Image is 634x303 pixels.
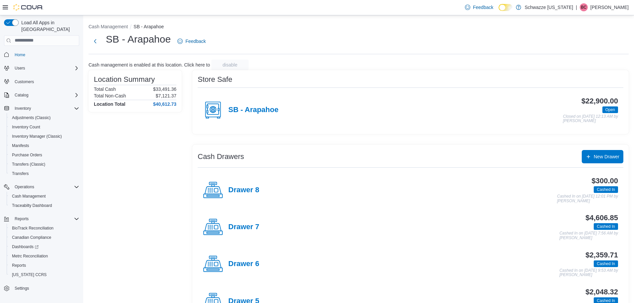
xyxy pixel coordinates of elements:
button: Inventory [12,104,34,112]
span: Transfers (Classic) [9,160,79,168]
span: BioTrack Reconciliation [12,226,54,231]
h3: Store Safe [198,76,232,83]
button: Settings [1,283,82,293]
span: Dashboards [12,244,39,249]
div: Brennan Croy [580,3,588,11]
h4: Drawer 6 [228,260,259,268]
h4: $40,612.73 [153,101,176,107]
button: Cash Management [7,192,82,201]
span: Reports [12,263,26,268]
h3: $300.00 [592,177,618,185]
a: Purchase Orders [9,151,45,159]
span: Inventory Manager (Classic) [12,134,62,139]
h1: SB - Arapahoe [106,33,171,46]
button: Transfers [7,169,82,178]
span: Open [602,106,618,113]
nav: An example of EuiBreadcrumbs [89,23,629,31]
span: Purchase Orders [9,151,79,159]
button: New Drawer [582,150,623,163]
span: Purchase Orders [12,152,42,158]
span: Inventory [12,104,79,112]
span: Open [605,107,615,113]
span: Inventory [15,106,31,111]
a: [US_STATE] CCRS [9,271,49,279]
span: [US_STATE] CCRS [12,272,47,277]
button: Next [89,35,102,48]
button: Operations [1,182,82,192]
span: Customers [15,79,34,84]
a: Dashboards [9,243,41,251]
span: Transfers [9,170,79,178]
h6: Total Non-Cash [94,93,126,98]
button: SB - Arapahoe [133,24,164,29]
h3: $4,606.85 [585,214,618,222]
h4: Drawer 7 [228,223,259,231]
h3: Cash Drawers [198,153,244,161]
h6: Total Cash [94,86,116,92]
span: Cashed In [597,224,615,229]
span: Catalog [15,92,28,98]
a: Inventory Manager (Classic) [9,132,65,140]
span: Adjustments (Classic) [9,114,79,122]
span: Reports [12,215,79,223]
span: Users [12,64,79,72]
button: Users [1,64,82,73]
span: disable [223,62,237,68]
a: Transfers (Classic) [9,160,48,168]
input: Dark Mode [499,4,513,11]
button: Adjustments (Classic) [7,113,82,122]
button: Customers [1,77,82,86]
a: Metrc Reconciliation [9,252,51,260]
a: Feedback [175,35,208,48]
p: Cashed In on [DATE] 7:56 AM by [PERSON_NAME] [559,231,618,240]
a: Traceabilty Dashboard [9,202,55,210]
button: Reports [12,215,31,223]
button: Inventory Count [7,122,82,132]
a: Home [12,51,28,59]
button: Transfers (Classic) [7,160,82,169]
span: Cashed In [594,186,618,193]
span: Inventory Manager (Classic) [9,132,79,140]
span: Settings [15,286,29,291]
button: Inventory Manager (Classic) [7,132,82,141]
p: Closed on [DATE] 12:13 AM by [PERSON_NAME] [563,114,618,123]
span: Cashed In [597,187,615,193]
a: Settings [12,284,32,292]
p: Schwazze [US_STATE] [525,3,573,11]
a: Customers [12,78,37,86]
span: Adjustments (Classic) [12,115,51,120]
button: Metrc Reconciliation [7,251,82,261]
button: Reports [7,261,82,270]
img: Cova [13,4,43,11]
button: Manifests [7,141,82,150]
span: BioTrack Reconciliation [9,224,79,232]
span: Dashboards [9,243,79,251]
a: Transfers [9,170,31,178]
span: Washington CCRS [9,271,79,279]
button: Reports [1,214,82,224]
span: Manifests [9,142,79,150]
span: Feedback [473,4,493,11]
span: Reports [15,216,29,222]
span: Operations [15,184,34,190]
span: Users [15,66,25,71]
a: Canadian Compliance [9,233,54,241]
h3: $2,359.71 [585,251,618,259]
h4: SB - Arapahoe [228,106,279,114]
button: [US_STATE] CCRS [7,270,82,279]
span: Traceabilty Dashboard [9,202,79,210]
span: Home [15,52,25,58]
span: Transfers (Classic) [12,162,45,167]
button: Canadian Compliance [7,233,82,242]
span: Cash Management [12,194,46,199]
span: Settings [12,284,79,292]
button: Operations [12,183,37,191]
button: Inventory [1,104,82,113]
button: disable [211,60,249,70]
p: $33,491.36 [153,86,176,92]
span: Cash Management [9,192,79,200]
span: Inventory Count [9,123,79,131]
button: Catalog [12,91,31,99]
p: Cashed In on [DATE] 12:01 PM by [PERSON_NAME] [557,194,618,203]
